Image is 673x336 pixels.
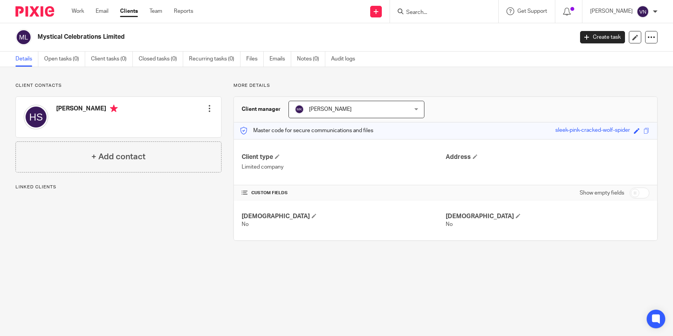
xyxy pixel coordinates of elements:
a: Clients [120,7,138,15]
h4: Client type [242,153,445,161]
p: Master code for secure communications and files [240,127,373,134]
h2: Mystical Celebrations Limited [38,33,462,41]
p: Linked clients [15,184,221,190]
h4: [DEMOGRAPHIC_DATA] [242,212,445,221]
h4: CUSTOM FIELDS [242,190,445,196]
span: No [446,222,453,227]
span: No [242,222,249,227]
a: Closed tasks (0) [139,52,183,67]
span: [PERSON_NAME] [309,107,352,112]
img: svg%3E [24,105,48,129]
img: Pixie [15,6,54,17]
a: Notes (0) [297,52,325,67]
a: Email [96,7,108,15]
p: Client contacts [15,83,221,89]
img: svg%3E [15,29,32,45]
h4: [DEMOGRAPHIC_DATA] [446,212,649,221]
h4: Address [446,153,649,161]
input: Search [405,9,475,16]
span: Get Support [517,9,547,14]
a: Details [15,52,38,67]
a: Work [72,7,84,15]
a: Emails [270,52,291,67]
a: Team [149,7,162,15]
a: Recurring tasks (0) [189,52,240,67]
h3: Client manager [242,105,281,113]
a: Files [246,52,264,67]
a: Audit logs [331,52,361,67]
i: Primary [110,105,118,112]
p: Limited company [242,163,445,171]
label: Show empty fields [580,189,624,197]
img: svg%3E [637,5,649,18]
img: svg%3E [295,105,304,114]
a: Open tasks (0) [44,52,85,67]
a: Client tasks (0) [91,52,133,67]
p: [PERSON_NAME] [590,7,633,15]
a: Reports [174,7,193,15]
h4: + Add contact [91,151,146,163]
div: sleek-pink-cracked-wolf-spider [555,126,630,135]
h4: [PERSON_NAME] [56,105,118,114]
a: Create task [580,31,625,43]
p: More details [233,83,658,89]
